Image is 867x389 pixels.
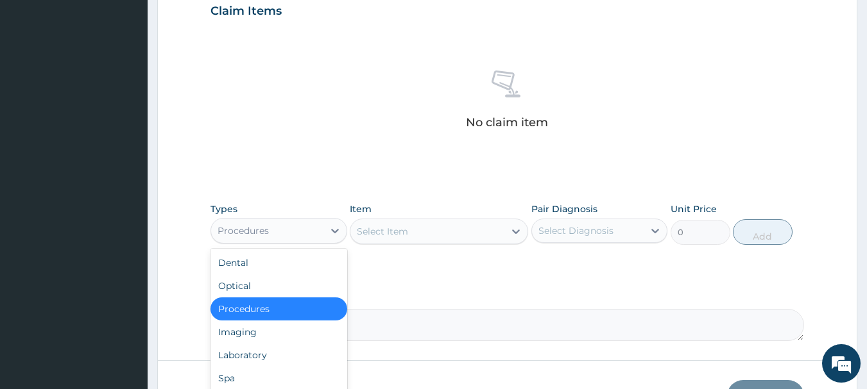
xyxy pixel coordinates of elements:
[210,343,347,367] div: Laboratory
[218,224,269,237] div: Procedures
[210,4,282,19] h3: Claim Items
[538,224,614,237] div: Select Diagnosis
[210,297,347,320] div: Procedures
[350,203,372,215] label: Item
[210,291,805,302] label: Comment
[6,256,245,301] textarea: Type your message and hit 'Enter'
[210,251,347,274] div: Dental
[210,6,241,37] div: Minimize live chat window
[671,203,717,215] label: Unit Price
[67,72,216,88] div: Chat with us now
[531,203,597,215] label: Pair Diagnosis
[24,64,52,96] img: d_794563401_company_1708531726252_794563401
[733,219,793,245] button: Add
[210,320,347,343] div: Imaging
[74,114,177,244] span: We're online!
[466,116,548,129] p: No claim item
[357,225,408,238] div: Select Item
[210,274,347,297] div: Optical
[210,204,237,215] label: Types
